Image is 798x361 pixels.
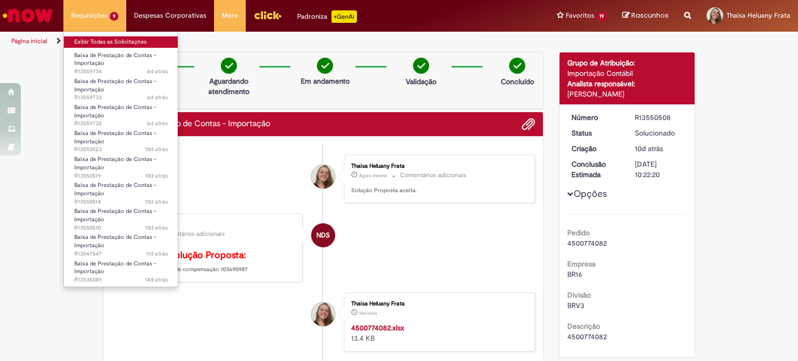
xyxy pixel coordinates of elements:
img: click_logo_yellow_360x200.png [254,7,282,23]
div: R13550508 [635,112,683,123]
span: Rascunhos [631,10,669,20]
span: R13550519 [74,172,168,180]
span: 10d atrás [145,224,168,232]
span: R13559733 [74,93,168,102]
span: R13559734 [74,68,168,76]
span: R13550514 [74,198,168,206]
dt: Número [564,112,628,123]
p: +GenAi [331,10,357,23]
a: Aberto R13559733 : Baixa de Prestação de Contas - Importação [64,76,178,98]
h2: Baixa de Prestação de Contas - Importação Histórico de tíquete [111,119,270,129]
div: Thaisa Heluany Frata [311,165,335,189]
p: Concluído [501,76,534,87]
ul: Trilhas de página [8,32,524,51]
span: 10d atrás [145,145,168,153]
span: NDS [316,223,330,248]
div: Thaisa Heluany Frata [351,301,524,307]
span: 14d atrás [145,276,168,284]
div: [PERSON_NAME] [567,89,687,99]
time: 18/09/2025 14:46:07 [146,250,168,258]
b: Pedido [567,228,590,237]
span: 11d atrás [146,250,168,258]
span: R13550523 [74,145,168,154]
span: R13535089 [74,276,168,284]
span: BRV3 [567,301,584,310]
img: ServiceNow [1,5,55,26]
div: [DATE] 10:22:20 [635,159,683,180]
time: 19/09/2025 12:38:50 [145,224,168,232]
img: check-circle-green.png [221,58,237,74]
span: More [222,10,238,21]
div: Thaisa Heluany Frata [311,302,335,326]
img: check-circle-green.png [413,58,429,74]
div: 19/09/2025 12:37:21 [635,143,683,154]
div: Analista responsável: [567,78,687,89]
a: Exibir Todas as Solicitações [64,36,178,48]
span: Baixa de Prestação de Contas - Importação [74,103,156,119]
b: Solução Proposta: [169,249,246,261]
span: R13547547 [74,250,168,258]
span: Baixa de Prestação de Contas - Importação [74,233,156,249]
a: Aberto R13550523 : Baixa de Prestação de Contas - Importação [64,128,178,150]
div: 13.4 KB [351,323,524,343]
span: 10d atrás [145,198,168,206]
ul: Requisições [63,31,178,287]
span: 4500774082 [567,238,607,248]
img: check-circle-green.png [509,58,525,74]
time: 29/09/2025 09:22:20 [359,172,387,179]
small: Comentários adicionais [158,230,225,238]
time: 23/09/2025 15:19:31 [147,68,168,75]
span: 6d atrás [147,119,168,127]
span: Baixa de Prestação de Contas - Importação [74,77,156,93]
span: Thaisa Heluany Frata [726,11,790,20]
span: Agora mesmo [359,172,387,179]
span: 10d atrás [635,144,663,153]
span: Baixa de Prestação de Contas - Importação [74,129,156,145]
p: Segue o documento de compensação 103690987 [121,250,294,274]
div: Grupo de Atribuição: [567,58,687,68]
span: Baixa de Prestação de Contas - Importação [74,260,156,276]
span: 19 [596,12,607,21]
a: Rascunhos [622,11,669,21]
time: 19/09/2025 12:41:14 [145,145,168,153]
span: Favoritos [566,10,594,21]
span: Baixa de Prestação de Contas - Importação [74,155,156,171]
p: Em andamento [301,76,350,86]
time: 19/09/2025 12:39:32 [145,198,168,206]
dt: Criação [564,143,628,154]
button: Adicionar anexos [522,117,535,131]
span: 10d atrás [359,310,377,316]
span: R13559732 [74,119,168,128]
span: 6d atrás [147,93,168,101]
span: Baixa de Prestação de Contas - Importação [74,207,156,223]
a: Aberto R13535089 : Baixa de Prestação de Contas - Importação [64,258,178,280]
p: Validação [406,76,436,87]
b: Divisão [567,290,591,300]
b: Empresa [567,259,595,269]
a: Aberto R13559734 : Baixa de Prestação de Contas - Importação [64,50,178,72]
a: Aberto R13550510 : Baixa de Prestação de Contas - Importação [64,206,178,228]
div: Importação Contábil [567,68,687,78]
div: [PERSON_NAME] [121,222,294,228]
a: Aberto R13550514 : Baixa de Prestação de Contas - Importação [64,180,178,202]
span: 6d atrás [147,68,168,75]
span: 10d atrás [145,172,168,180]
dt: Conclusão Estimada [564,159,628,180]
span: Baixa de Prestação de Contas - Importação [74,51,156,68]
a: 4500774082.xlsx [351,323,404,332]
time: 19/09/2025 12:40:18 [145,172,168,180]
time: 15/09/2025 11:19:07 [145,276,168,284]
span: Despesas Corporativas [134,10,206,21]
div: Solucionado [635,128,683,138]
img: check-circle-green.png [317,58,333,74]
p: Aguardando atendimento [204,76,254,97]
span: Requisições [71,10,108,21]
span: 4500774082 [567,332,607,341]
time: 19/09/2025 12:37:21 [635,144,663,153]
p: Solução Proposta aceita. [351,186,524,195]
small: Comentários adicionais [400,171,467,180]
b: Descrição [567,322,600,331]
div: Natiele Da Silva Oliveira [311,223,335,247]
a: Aberto R13559732 : Baixa de Prestação de Contas - Importação [64,102,178,124]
